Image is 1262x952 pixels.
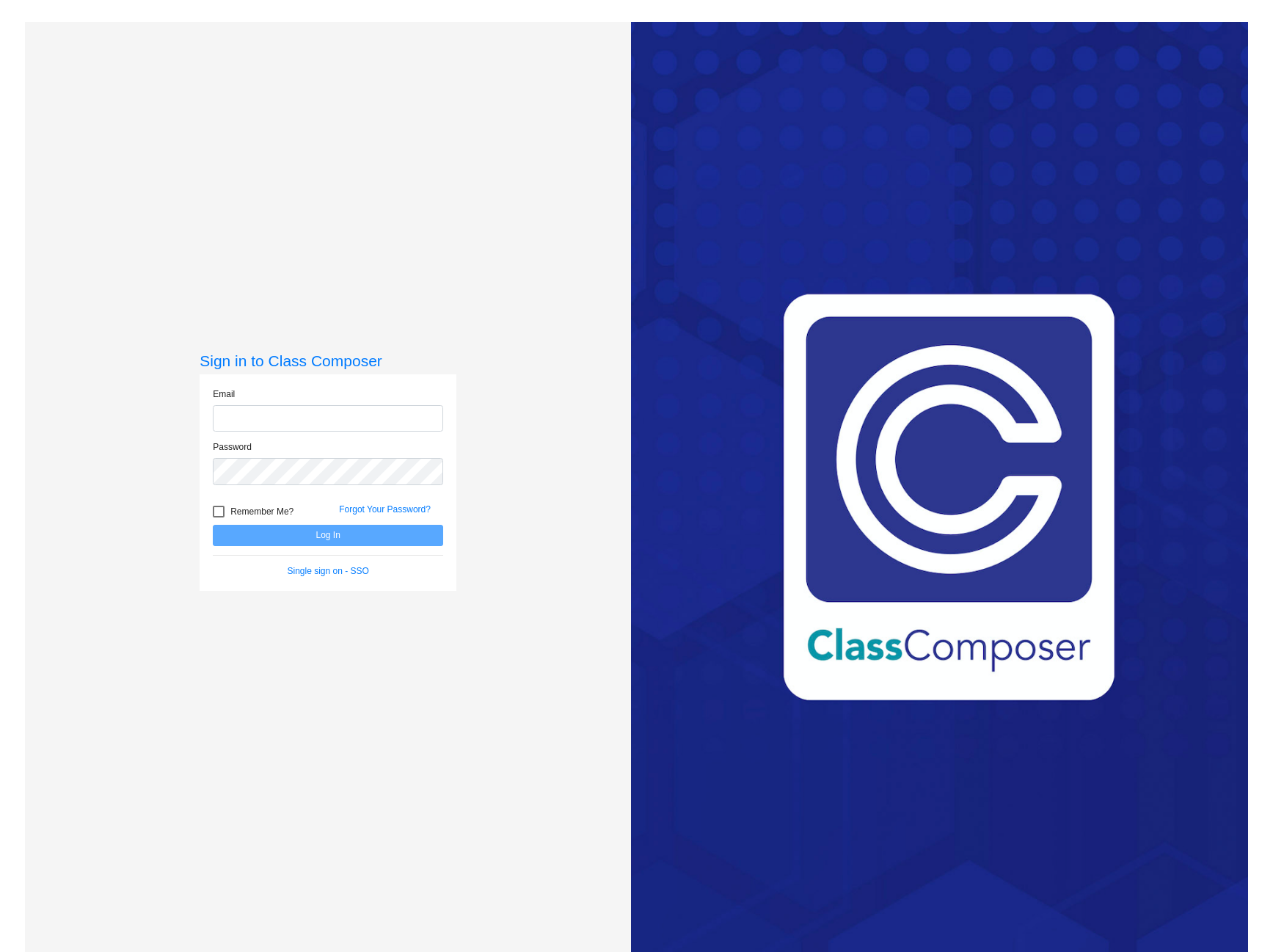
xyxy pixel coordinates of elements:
[213,440,252,454] label: Password
[339,504,431,515] a: Forgot Your Password?
[213,388,235,401] label: Email
[230,503,293,520] span: Remember Me?
[288,566,369,576] a: Single sign on - SSO
[213,525,443,546] button: Log In
[200,352,456,370] h3: Sign in to Class Composer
